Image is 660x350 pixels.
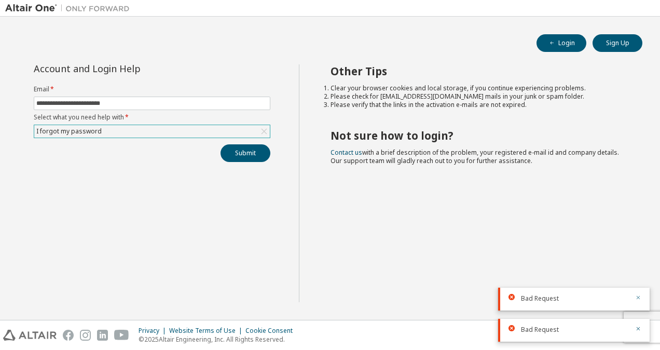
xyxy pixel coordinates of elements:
[80,330,91,341] img: instagram.svg
[593,34,642,52] button: Sign Up
[331,92,624,101] li: Please check for [EMAIL_ADDRESS][DOMAIN_NAME] mails in your junk or spam folder.
[221,144,270,162] button: Submit
[35,126,103,137] div: I forgot my password
[331,129,624,142] h2: Not sure how to login?
[114,330,129,341] img: youtube.svg
[537,34,586,52] button: Login
[169,327,245,335] div: Website Terms of Use
[34,113,270,122] label: Select what you need help with
[3,330,57,341] img: altair_logo.svg
[34,64,223,73] div: Account and Login Help
[34,85,270,93] label: Email
[331,64,624,78] h2: Other Tips
[97,330,108,341] img: linkedin.svg
[63,330,74,341] img: facebook.svg
[34,125,270,138] div: I forgot my password
[521,294,559,303] span: Bad Request
[139,327,169,335] div: Privacy
[331,148,362,157] a: Contact us
[521,326,559,334] span: Bad Request
[245,327,299,335] div: Cookie Consent
[331,84,624,92] li: Clear your browser cookies and local storage, if you continue experiencing problems.
[5,3,135,14] img: Altair One
[331,101,624,109] li: Please verify that the links in the activation e-mails are not expired.
[331,148,619,165] span: with a brief description of the problem, your registered e-mail id and company details. Our suppo...
[139,335,299,344] p: © 2025 Altair Engineering, Inc. All Rights Reserved.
